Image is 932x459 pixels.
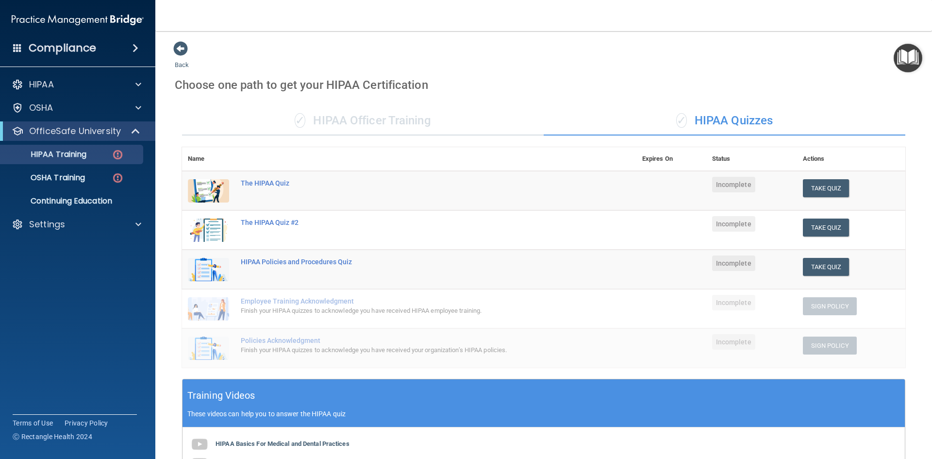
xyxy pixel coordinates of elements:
span: Incomplete [712,177,755,192]
button: Take Quiz [803,219,849,237]
span: ✓ [676,113,687,128]
th: Name [182,147,235,171]
div: Policies Acknowledgment [241,337,588,344]
div: Choose one path to get your HIPAA Certification [175,71,913,99]
div: Employee Training Acknowledgment [241,297,588,305]
span: Incomplete [712,255,755,271]
span: Incomplete [712,334,755,350]
p: HIPAA [29,79,54,90]
p: OSHA [29,102,53,114]
button: Sign Policy [803,297,857,315]
a: HIPAA [12,79,141,90]
th: Expires On [636,147,706,171]
button: Sign Policy [803,337,857,355]
button: Take Quiz [803,258,849,276]
th: Status [706,147,797,171]
img: PMB logo [12,10,144,30]
button: Open Resource Center [894,44,922,72]
div: The HIPAA Quiz [241,179,588,187]
span: Ⓒ Rectangle Health 2024 [13,432,92,442]
th: Actions [797,147,905,171]
a: Back [175,50,189,68]
p: OfficeSafe University [29,125,121,137]
iframe: Drift Widget Chat Controller [883,392,920,429]
div: HIPAA Quizzes [544,106,905,136]
img: danger-circle.6113f641.png [112,172,124,184]
h4: Compliance [29,41,96,55]
img: gray_youtube_icon.38fcd6cc.png [190,435,209,454]
p: These videos can help you to answer the HIPAA quiz [187,410,900,418]
span: ✓ [295,113,305,128]
a: OSHA [12,102,141,114]
b: HIPAA Basics For Medical and Dental Practices [216,440,349,447]
span: Incomplete [712,216,755,232]
p: HIPAA Training [6,150,86,159]
h5: Training Videos [187,387,255,404]
span: Incomplete [712,295,755,310]
div: Finish your HIPAA quizzes to acknowledge you have received your organization’s HIPAA policies. [241,344,588,356]
div: HIPAA Policies and Procedures Quiz [241,258,588,266]
a: Terms of Use [13,418,53,428]
a: Privacy Policy [65,418,108,428]
a: OfficeSafe University [12,125,141,137]
p: Continuing Education [6,196,139,206]
button: Take Quiz [803,179,849,197]
a: Settings [12,219,141,230]
p: OSHA Training [6,173,85,183]
img: danger-circle.6113f641.png [112,149,124,161]
p: Settings [29,219,65,230]
div: HIPAA Officer Training [182,106,544,136]
div: Finish your HIPAA quizzes to acknowledge you have received HIPAA employee training. [241,305,588,317]
div: The HIPAA Quiz #2 [241,219,588,226]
